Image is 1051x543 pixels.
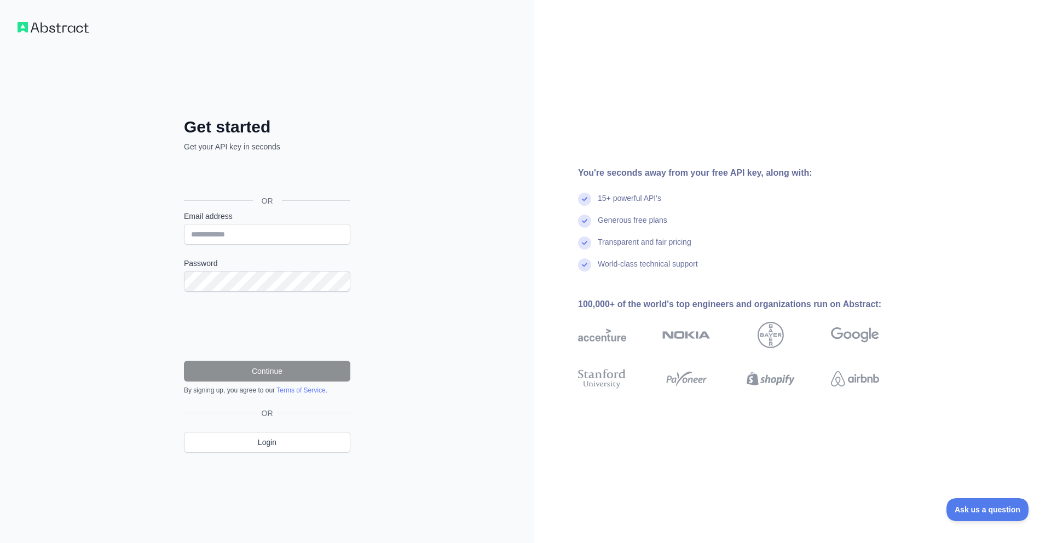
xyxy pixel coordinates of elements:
[178,164,354,188] iframe: Nút Đăng nhập bằng Google
[831,367,879,391] img: airbnb
[578,298,914,311] div: 100,000+ of the world's top engineers and organizations run on Abstract:
[578,322,626,348] img: accenture
[946,498,1029,521] iframe: Toggle Customer Support
[253,195,282,206] span: OR
[747,367,795,391] img: shopify
[578,193,591,206] img: check mark
[184,258,350,269] label: Password
[184,305,350,348] iframe: reCAPTCHA
[184,211,350,222] label: Email address
[662,367,711,391] img: payoneer
[578,367,626,391] img: stanford university
[184,432,350,453] a: Login
[662,322,711,348] img: nokia
[831,322,879,348] img: google
[257,408,278,419] span: OR
[598,258,698,280] div: World-class technical support
[184,361,350,382] button: Continue
[184,117,350,137] h2: Get started
[598,215,667,236] div: Generous free plans
[578,215,591,228] img: check mark
[18,22,89,33] img: Workflow
[578,258,591,271] img: check mark
[276,386,325,394] a: Terms of Service
[578,166,914,180] div: You're seconds away from your free API key, along with:
[598,236,691,258] div: Transparent and fair pricing
[598,193,661,215] div: 15+ powerful API's
[184,141,350,152] p: Get your API key in seconds
[184,386,350,395] div: By signing up, you agree to our .
[578,236,591,250] img: check mark
[758,322,784,348] img: bayer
